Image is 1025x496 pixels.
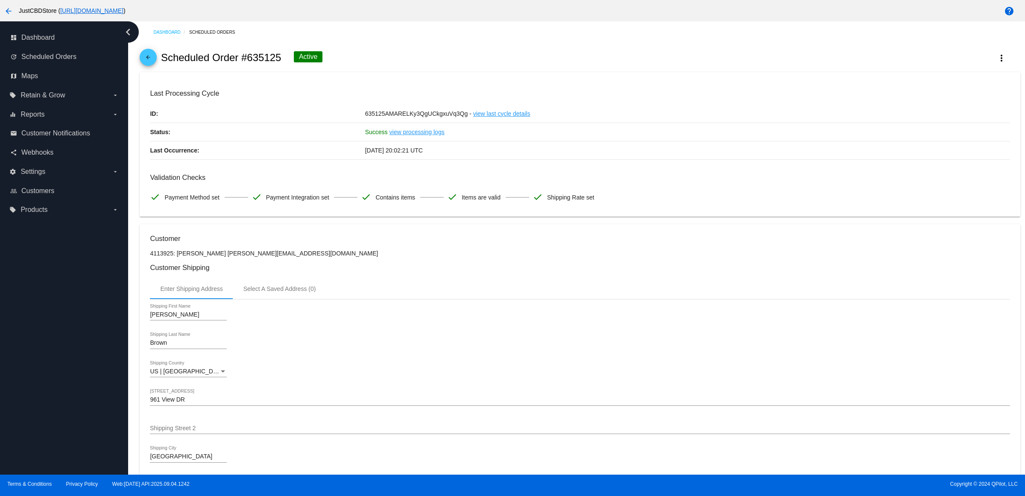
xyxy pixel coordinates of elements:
[389,123,445,141] a: view processing logs
[150,453,227,460] input: Shipping City
[150,396,1010,403] input: Shipping Street 1
[150,250,1010,257] p: 4113925: [PERSON_NAME] [PERSON_NAME][EMAIL_ADDRESS][DOMAIN_NAME]
[462,188,501,206] span: Items are valid
[520,481,1018,487] span: Copyright © 2024 QPilot, LLC
[21,187,54,195] span: Customers
[365,110,471,117] span: 635125AMARELKy3QgUCkgxuVq3Qg -
[266,188,329,206] span: Payment Integration set
[20,91,65,99] span: Retain & Grow
[996,53,1007,63] mat-icon: more_vert
[10,50,119,64] a: update Scheduled Orders
[9,168,16,175] i: settings
[150,368,227,375] mat-select: Shipping Country
[375,188,415,206] span: Contains items
[365,129,388,135] span: Success
[21,34,55,41] span: Dashboard
[20,111,44,118] span: Reports
[112,92,119,99] i: arrow_drop_down
[143,54,153,65] mat-icon: arrow_back
[10,69,119,83] a: map Maps
[150,368,225,375] span: US | [GEOGRAPHIC_DATA]
[21,149,53,156] span: Webhooks
[9,92,16,99] i: local_offer
[150,141,365,159] p: Last Occurrence:
[20,168,45,176] span: Settings
[150,425,1010,432] input: Shipping Street 2
[112,111,119,118] i: arrow_drop_down
[10,53,17,60] i: update
[294,51,323,62] div: Active
[150,123,365,141] p: Status:
[10,184,119,198] a: people_outline Customers
[21,129,90,137] span: Customer Notifications
[9,111,16,118] i: equalizer
[21,53,76,61] span: Scheduled Orders
[10,34,17,41] i: dashboard
[60,7,123,14] a: [URL][DOMAIN_NAME]
[189,26,243,39] a: Scheduled Orders
[10,31,119,44] a: dashboard Dashboard
[150,264,1010,272] h3: Customer Shipping
[150,89,1010,97] h3: Last Processing Cycle
[361,192,371,202] mat-icon: check
[447,192,457,202] mat-icon: check
[243,285,316,292] div: Select A Saved Address (0)
[66,481,98,487] a: Privacy Policy
[153,26,189,39] a: Dashboard
[3,6,14,16] mat-icon: arrow_back
[7,481,52,487] a: Terms & Conditions
[160,285,223,292] div: Enter Shipping Address
[112,168,119,175] i: arrow_drop_down
[150,192,160,202] mat-icon: check
[20,206,47,214] span: Products
[10,73,17,79] i: map
[112,206,119,213] i: arrow_drop_down
[10,149,17,156] i: share
[473,105,530,123] a: view last cycle details
[9,206,16,213] i: local_offer
[19,7,126,14] span: JustCBDStore ( )
[533,192,543,202] mat-icon: check
[10,146,119,159] a: share Webhooks
[150,340,227,346] input: Shipping Last Name
[150,311,227,318] input: Shipping First Name
[161,52,281,64] h2: Scheduled Order #635125
[150,105,365,123] p: ID:
[150,235,1010,243] h3: Customer
[164,188,219,206] span: Payment Method set
[365,147,423,154] span: [DATE] 20:02:21 UTC
[10,126,119,140] a: email Customer Notifications
[10,188,17,194] i: people_outline
[10,130,17,137] i: email
[150,173,1010,182] h3: Validation Checks
[252,192,262,202] mat-icon: check
[547,188,594,206] span: Shipping Rate set
[21,72,38,80] span: Maps
[1004,6,1014,16] mat-icon: help
[121,25,135,39] i: chevron_left
[112,481,190,487] a: Web:[DATE] API:2025.09.04.1242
